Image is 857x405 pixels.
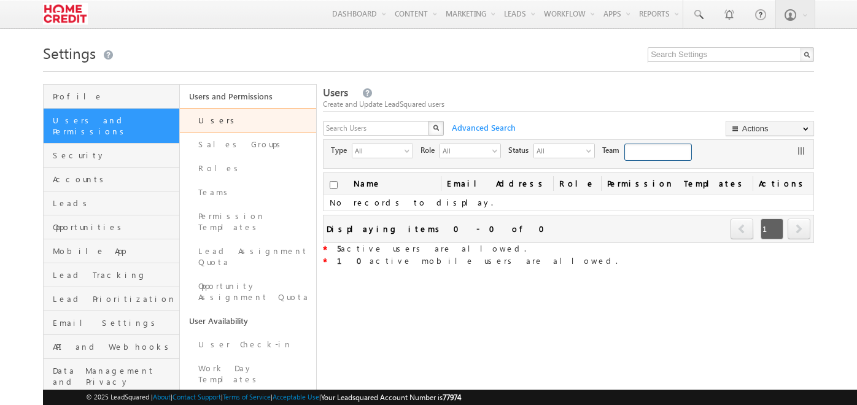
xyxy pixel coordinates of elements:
[153,393,171,401] a: About
[753,173,813,194] span: Actions
[602,145,624,156] span: Team
[405,147,414,154] span: select
[44,239,179,263] a: Mobile App
[180,309,316,333] a: User Availability
[327,222,552,236] div: Displaying items 0 - 0 of 0
[323,99,814,110] div: Create and Update LeadSquared users
[441,173,553,194] a: Email Address
[586,147,596,154] span: select
[43,3,88,25] img: Custom Logo
[53,341,176,352] span: API and Webhooks
[433,125,439,131] img: Search
[347,173,387,194] a: Name
[53,245,176,256] span: Mobile App
[180,204,316,239] a: Permission Templates
[492,147,502,154] span: select
[180,108,316,133] a: Users
[331,145,352,156] span: Type
[53,365,176,387] span: Data Management and Privacy
[53,198,176,209] span: Leads
[788,218,810,239] span: next
[44,191,179,215] a: Leads
[53,269,176,280] span: Lead Tracking
[53,293,176,304] span: Lead Prioritization
[273,393,319,401] a: Acceptable Use
[44,168,179,191] a: Accounts
[352,144,403,156] span: All
[788,220,810,239] a: next
[323,85,348,99] span: Users
[173,393,221,401] a: Contact Support
[86,391,461,403] span: © 2025 LeadSquared | | | | |
[180,156,316,180] a: Roles
[337,243,526,253] span: active users are allowed.
[223,393,271,401] a: Terms of Service
[180,274,316,309] a: Opportunity Assignment Quota
[761,218,783,239] span: 1
[44,311,179,335] a: Email Settings
[726,121,814,136] button: Actions
[180,85,316,108] a: Users and Permissions
[53,115,176,137] span: Users and Permissions
[53,174,176,185] span: Accounts
[321,393,461,402] span: Your Leadsquared Account Number is
[53,91,176,102] span: Profile
[534,144,584,156] span: All
[601,173,753,194] span: Permission Templates
[44,215,179,239] a: Opportunities
[180,180,316,204] a: Teams
[731,218,753,239] span: prev
[731,220,754,239] a: prev
[44,287,179,311] a: Lead Prioritization
[44,85,179,109] a: Profile
[44,335,179,359] a: API and Webhooks
[180,133,316,156] a: Sales Groups
[337,255,370,266] strong: 10
[180,333,316,357] a: User Check-in
[337,243,341,253] strong: 5
[53,150,176,161] span: Security
[44,263,179,287] a: Lead Tracking
[337,255,618,266] span: active mobile users are allowed.
[324,195,813,211] td: No records to display.
[44,359,179,394] a: Data Management and Privacy
[180,239,316,274] a: Lead Assignment Quota
[44,109,179,144] a: Users and Permissions
[53,317,176,328] span: Email Settings
[421,145,440,156] span: Role
[43,43,96,63] span: Settings
[446,122,519,133] span: Advanced Search
[508,145,533,156] span: Status
[180,357,316,391] a: Work Day Templates
[53,222,176,233] span: Opportunities
[44,144,179,168] a: Security
[323,121,430,136] input: Search Users
[443,393,461,402] span: 77974
[648,47,814,62] input: Search Settings
[553,173,601,194] a: Role
[440,144,491,156] span: All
